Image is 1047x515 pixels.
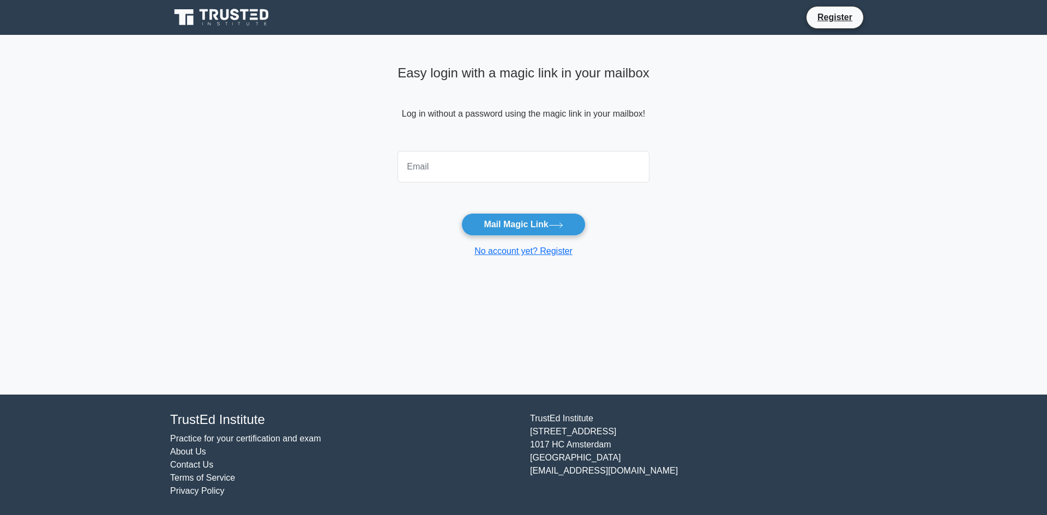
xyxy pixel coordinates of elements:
[398,65,649,81] h4: Easy login with a magic link in your mailbox
[474,246,573,256] a: No account yet? Register
[170,447,206,456] a: About Us
[398,151,649,183] input: Email
[398,61,649,147] div: Log in without a password using the magic link in your mailbox!
[170,434,321,443] a: Practice for your certification and exam
[461,213,585,236] button: Mail Magic Link
[170,486,225,495] a: Privacy Policy
[170,460,213,469] a: Contact Us
[523,412,883,498] div: TrustEd Institute [STREET_ADDRESS] 1017 HC Amsterdam [GEOGRAPHIC_DATA] [EMAIL_ADDRESS][DOMAIN_NAME]
[170,412,517,428] h4: TrustEd Institute
[811,10,859,24] a: Register
[170,473,235,482] a: Terms of Service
